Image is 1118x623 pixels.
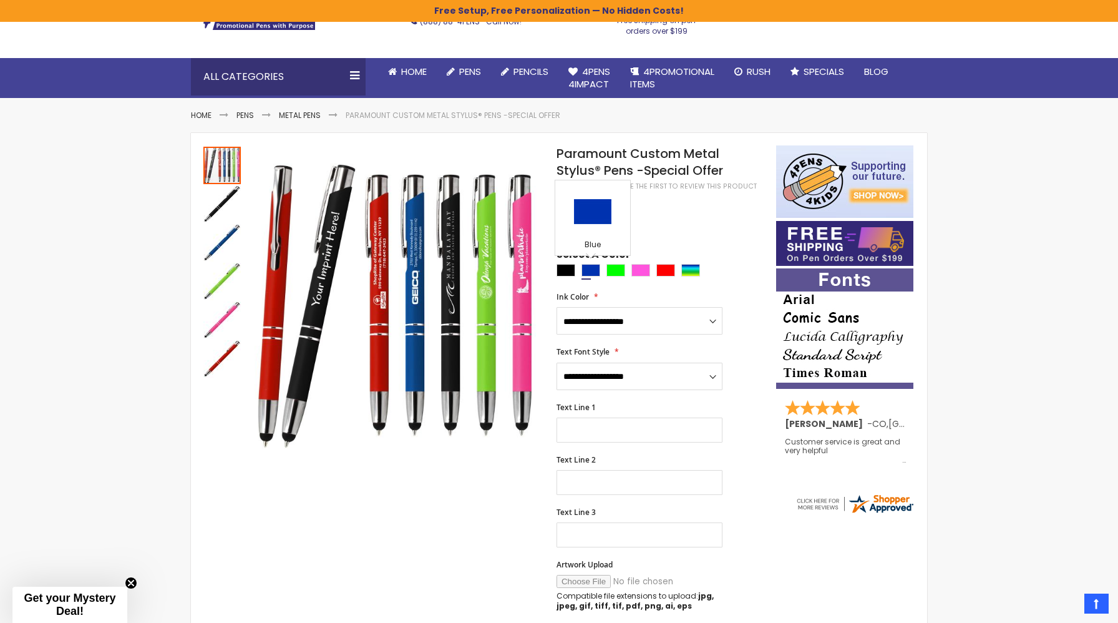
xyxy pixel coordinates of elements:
span: Text Line 1 [557,402,596,413]
img: Paramount Custom Metal Stylus® Pens -Special Offer [203,263,241,300]
span: Pens [459,65,481,78]
div: Paramount Custom Metal Stylus® Pens -Special Offer [203,184,242,223]
div: Blue [558,240,627,252]
span: Get your Mystery Deal! [24,592,115,617]
span: Pencils [513,65,548,78]
span: Text Font Style [557,346,610,357]
div: Customer service is great and very helpful [785,438,906,464]
span: 4PROMOTIONAL ITEMS [630,65,714,91]
div: Paramount Custom Metal Stylus® Pens -Special Offer [203,223,242,262]
div: Get your Mystery Deal!Close teaser [12,587,127,623]
span: Artwork Upload [557,559,613,570]
a: Specials [780,58,854,86]
img: Paramount Custom Metal Stylus® Pens -Special Offer [203,185,241,223]
a: Home [378,58,437,86]
span: Select A Color [557,248,630,265]
div: Paramount Custom Metal Stylus® Pens -Special Offer [203,145,242,184]
div: Paramount Custom Metal Stylus® Pens -Special Offer [203,300,242,339]
span: CO [872,418,887,430]
span: Blog [864,65,888,78]
p: Compatible file extensions to upload: [557,591,722,611]
a: Pens [236,110,254,120]
img: Paramount Custom Metal Stylus® Pens -Special Offer [203,224,241,262]
span: - , [867,418,980,430]
span: [PERSON_NAME] [785,418,867,430]
img: Paramount Custom Metal Stylus® Pens -Special Offer [203,340,241,378]
a: Home [191,110,211,120]
div: Black [557,264,575,277]
a: Pencils [491,58,558,86]
a: Metal Pens [279,110,321,120]
a: Blog [854,58,898,86]
img: 4pens 4 kids [776,145,913,218]
img: 4pens.com widget logo [795,493,915,515]
a: 4Pens4impact [558,58,620,99]
a: 4pens.com certificate URL [795,507,915,518]
span: Rush [747,65,770,78]
span: 4Pens 4impact [568,65,610,91]
a: 4PROMOTIONALITEMS [620,58,724,99]
iframe: Google Customer Reviews [1015,589,1118,623]
span: [GEOGRAPHIC_DATA] [888,418,980,430]
div: Free shipping on pen orders over $199 [605,11,709,36]
img: Paramount Custom Metal Stylus® Pens -Special Offer [255,164,540,449]
a: Be the first to review this product [626,182,757,191]
img: Free shipping on orders over $199 [776,221,913,266]
div: Paramount Custom Metal Stylus® Pens -Special Offer [203,339,241,378]
a: Pens [437,58,491,86]
span: Specials [804,65,844,78]
div: Lime Green [606,264,625,277]
span: Text Line 3 [557,507,596,518]
img: font-personalization-examples [776,268,913,389]
img: Paramount Custom Metal Stylus® Pens -Special Offer [203,302,241,339]
button: Close teaser [125,577,137,589]
span: Home [401,65,427,78]
span: Ink Color [557,292,589,302]
div: All Categories [191,58,366,96]
strong: jpg, jpeg, gif, tiff, tif, pdf, png, ai, eps [557,591,714,611]
span: Text Line 2 [557,454,596,465]
div: Red [656,264,675,277]
li: Paramount Custom Metal Stylus® Pens -Special Offer [346,110,560,120]
div: Pink [631,264,650,277]
div: Assorted [681,264,700,277]
span: Paramount Custom Metal Stylus® Pens -Special Offer [557,145,723,179]
div: Blue [581,264,600,277]
a: Rush [724,58,780,86]
div: Paramount Custom Metal Stylus® Pens -Special Offer [203,262,242,300]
